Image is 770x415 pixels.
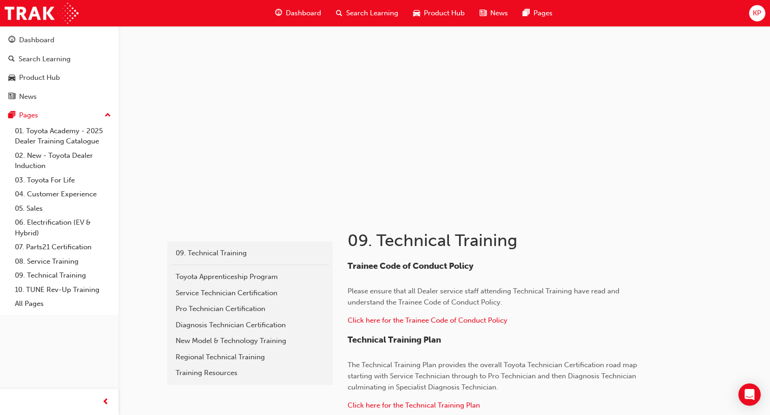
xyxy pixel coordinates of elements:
a: New Model & Technology Training [171,333,329,349]
span: news-icon [480,7,487,19]
a: 09. Technical Training [171,245,329,261]
div: New Model & Technology Training [176,336,324,346]
div: Search Learning [19,54,71,65]
a: Search Learning [4,51,115,68]
span: up-icon [105,110,111,122]
a: 01. Toyota Academy - 2025 Dealer Training Catalogue [11,124,115,149]
a: ​Click here for the Technical Training Plan [348,401,480,409]
span: Please ensure that all Dealer service staff attending Technical Training have read and understand... [348,287,621,306]
div: Toyota Apprenticeship Program [176,272,324,282]
div: News [19,91,37,102]
div: Product Hub [19,72,60,83]
span: News [490,8,508,19]
span: guage-icon [8,36,15,45]
a: Toyota Apprenticeship Program [171,269,329,285]
a: Service Technician Certification [171,285,329,301]
a: 02. New - Toyota Dealer Induction [11,149,115,173]
a: 05. Sales [11,201,115,216]
a: 04. Customer Experience [11,187,115,201]
a: Pro Technician Certification [171,301,329,317]
span: news-icon [8,93,15,101]
a: Regional Technical Training [171,349,329,365]
a: Click here for the Trainee Code of Conduct Policy [348,316,507,324]
img: Trak [5,3,79,24]
button: KP [749,5,765,21]
span: Dashboard [286,8,321,19]
div: Training Resources [176,368,324,378]
span: pages-icon [8,111,15,120]
a: car-iconProduct Hub [406,4,472,23]
span: car-icon [8,74,15,82]
div: Diagnosis Technician Certification [176,320,324,331]
span: prev-icon [102,396,109,408]
span: Technical Training Plan [348,335,441,345]
div: Pages [19,110,38,121]
a: guage-iconDashboard [268,4,329,23]
span: search-icon [336,7,342,19]
a: 09. Technical Training [11,268,115,283]
div: Dashboard [19,35,54,45]
div: Open Intercom Messenger [738,383,761,406]
div: 09. Technical Training [176,248,324,259]
div: Regional Technical Training [176,352,324,363]
a: Diagnosis Technician Certification [171,317,329,333]
span: Trainee Code of Conduct Policy [348,261,474,271]
span: Search Learning [346,8,398,19]
span: Product Hub [424,8,465,19]
a: pages-iconPages [515,4,560,23]
div: Service Technician Certification [176,288,324,298]
button: Pages [4,107,115,124]
a: search-iconSearch Learning [329,4,406,23]
span: guage-icon [275,7,282,19]
button: DashboardSearch LearningProduct HubNews [4,30,115,107]
a: 03. Toyota For Life [11,173,115,188]
a: 07. Parts21 Certification [11,240,115,254]
h1: 09. Technical Training [348,230,652,251]
span: search-icon [8,55,15,64]
a: All Pages [11,297,115,311]
a: 08. Service Training [11,254,115,269]
a: Dashboard [4,32,115,49]
a: news-iconNews [472,4,515,23]
a: Product Hub [4,69,115,86]
a: Training Resources [171,365,329,381]
a: 06. Electrification (EV & Hybrid) [11,215,115,240]
span: Pages [533,8,553,19]
span: The Technical Training Plan provides the overall Toyota Technician Certification road map startin... [348,361,639,391]
span: KP [753,8,761,19]
a: 10. TUNE Rev-Up Training [11,283,115,297]
div: Pro Technician Certification [176,304,324,314]
span: car-icon [413,7,420,19]
span: Click here for the Technical Training Plan [348,401,480,409]
a: News [4,88,115,105]
span: pages-icon [523,7,530,19]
